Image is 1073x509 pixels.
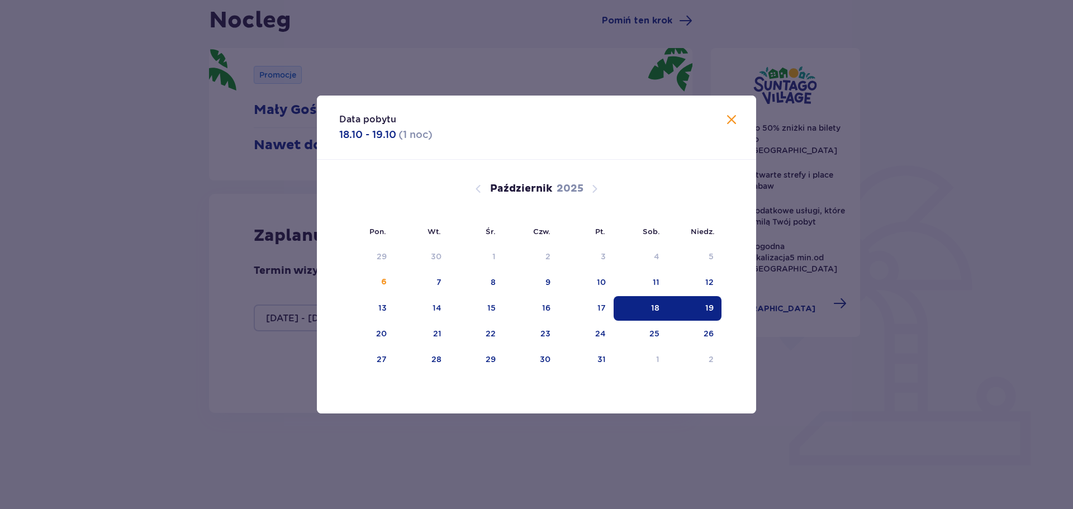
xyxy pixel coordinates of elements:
small: Czw. [533,227,550,236]
td: 30 [504,348,559,372]
td: 1 [614,348,668,372]
td: 16 [504,296,559,321]
p: Październik [490,182,552,196]
div: 15 [487,302,496,313]
div: 23 [540,328,550,339]
small: Sob. [643,227,660,236]
td: 17 [558,296,614,321]
p: Data pobytu [339,113,396,126]
td: Data niedostępna. piątek, 3 października 2025 [558,245,614,269]
div: 4 [654,251,659,262]
div: 16 [542,302,550,313]
td: 21 [395,322,450,346]
div: 2 [709,354,714,365]
td: Data niedostępna. poniedziałek, 29 września 2025 [339,245,395,269]
div: 29 [377,251,387,262]
div: 9 [545,277,550,288]
td: Data niedostępna. czwartek, 2 października 2025 [504,245,559,269]
td: 15 [449,296,504,321]
div: 3 [601,251,606,262]
div: 11 [653,277,659,288]
div: 27 [377,354,387,365]
td: Data niedostępna. niedziela, 5 października 2025 [667,245,721,269]
td: 6 [339,270,395,295]
td: Data niedostępna. sobota, 4 października 2025 [614,245,668,269]
p: 2025 [557,182,583,196]
small: Śr. [486,227,496,236]
button: Następny miesiąc [588,182,601,196]
td: 2 [667,348,721,372]
div: 31 [597,354,606,365]
td: Data zaznaczona. sobota, 18 października 2025 [614,296,668,321]
td: 22 [449,322,504,346]
div: 30 [540,354,550,365]
td: 7 [395,270,450,295]
td: 20 [339,322,395,346]
div: 7 [436,277,441,288]
td: Data niedostępna. środa, 1 października 2025 [449,245,504,269]
div: 26 [704,328,714,339]
div: 29 [486,354,496,365]
div: 21 [433,328,441,339]
small: Pt. [595,227,605,236]
p: ( 1 noc ) [398,128,433,141]
td: 31 [558,348,614,372]
div: 18 [651,302,659,313]
div: 1 [656,354,659,365]
td: 28 [395,348,450,372]
td: 13 [339,296,395,321]
td: 24 [558,322,614,346]
button: Zamknij [725,113,738,127]
div: 5 [709,251,714,262]
div: 17 [597,302,606,313]
button: Poprzedni miesiąc [472,182,485,196]
div: 10 [597,277,606,288]
td: Data niedostępna. wtorek, 30 września 2025 [395,245,450,269]
td: 8 [449,270,504,295]
div: 19 [705,302,714,313]
p: 18.10 - 19.10 [339,128,396,141]
div: 30 [431,251,441,262]
small: Pon. [369,227,386,236]
div: 12 [705,277,714,288]
td: 9 [504,270,559,295]
div: 2 [545,251,550,262]
td: 26 [667,322,721,346]
td: 23 [504,322,559,346]
td: 29 [449,348,504,372]
td: 27 [339,348,395,372]
div: 14 [433,302,441,313]
div: 8 [491,277,496,288]
td: 11 [614,270,668,295]
div: 20 [376,328,387,339]
td: 14 [395,296,450,321]
div: 1 [492,251,496,262]
td: 12 [667,270,721,295]
small: Niedz. [691,227,715,236]
div: 13 [378,302,387,313]
td: Data zaznaczona. niedziela, 19 października 2025 [667,296,721,321]
div: 6 [381,277,387,288]
td: 10 [558,270,614,295]
div: 25 [649,328,659,339]
div: 22 [486,328,496,339]
div: 28 [431,354,441,365]
div: 24 [595,328,606,339]
small: Wt. [428,227,441,236]
td: 25 [614,322,668,346]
